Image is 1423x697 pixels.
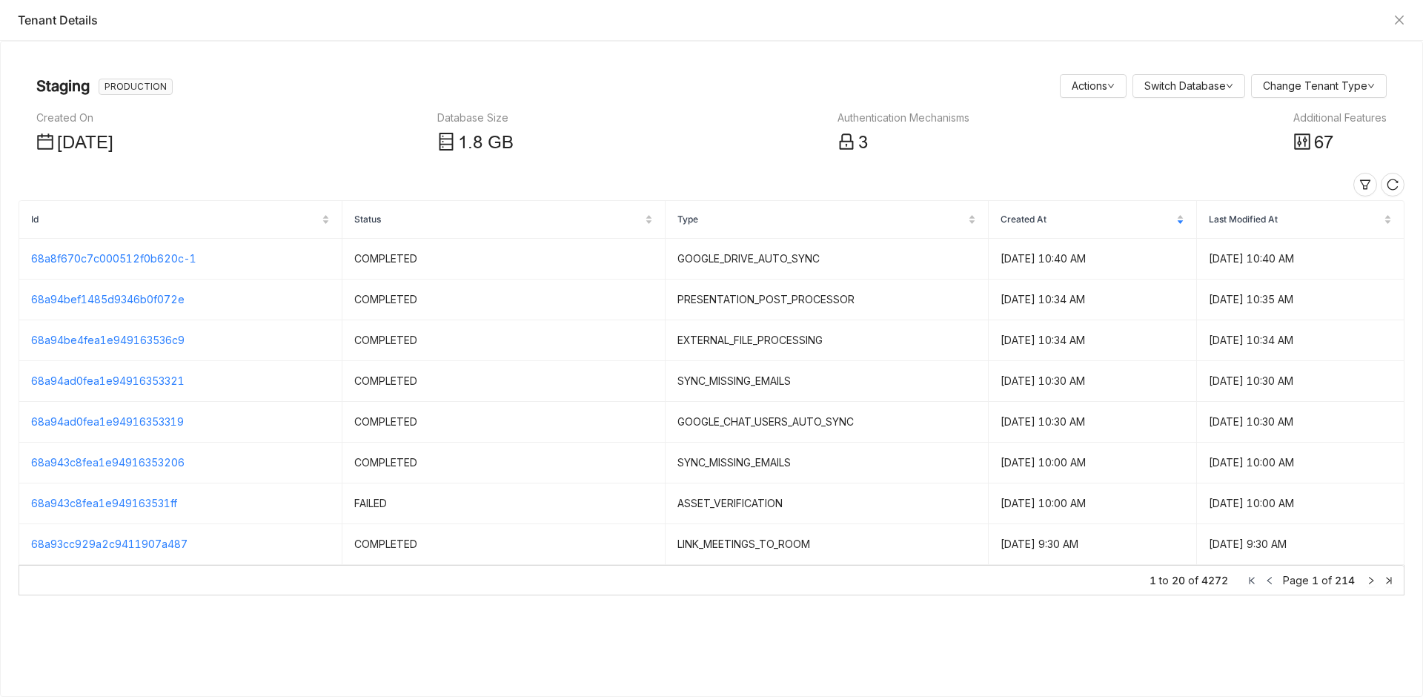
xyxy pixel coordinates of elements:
[989,280,1196,320] td: [DATE] 10:34 AM
[57,133,113,153] span: [DATE]
[1150,572,1156,589] span: 1
[989,402,1196,443] td: [DATE] 10:30 AM
[1072,79,1115,92] a: Actions
[342,320,666,361] td: COMPLETED
[989,361,1196,402] td: [DATE] 10:30 AM
[31,456,185,469] a: 68a943c8fea1e94916353206
[1144,79,1233,92] a: Switch Database
[1060,74,1127,98] button: Actions
[1197,320,1404,361] td: [DATE] 10:34 AM
[666,524,989,565] td: LINK_MEETINGS_TO_ROOM
[1312,574,1318,587] span: 1
[1314,133,1333,153] span: 67
[666,483,989,524] td: ASSET_VERIFICATION
[31,293,185,305] a: 68a94bef1485d9346b0f072e
[1197,402,1404,443] td: [DATE] 10:30 AM
[458,133,468,153] span: 1
[989,524,1196,565] td: [DATE] 9:30 AM
[468,133,514,153] span: .8 GB
[1188,572,1198,589] span: of
[437,110,514,126] div: Database Size
[666,361,989,402] td: SYNC_MISSING_EMAILS
[1132,74,1245,98] button: Switch Database
[1197,361,1404,402] td: [DATE] 10:30 AM
[36,74,90,98] nz-page-header-title: Staging
[1293,110,1387,126] div: Additional Features
[989,239,1196,280] td: [DATE] 10:40 AM
[342,361,666,402] td: COMPLETED
[1283,574,1309,587] span: Page
[1197,443,1404,483] td: [DATE] 10:00 AM
[989,483,1196,524] td: [DATE] 10:00 AM
[36,110,113,126] div: Created On
[1201,572,1228,589] span: 4272
[1172,572,1185,589] span: 20
[1263,79,1375,92] a: Change Tenant Type
[666,239,989,280] td: GOOGLE_DRIVE_AUTO_SYNC
[1197,239,1404,280] td: [DATE] 10:40 AM
[666,280,989,320] td: PRESENTATION_POST_PROCESSOR
[1197,483,1404,524] td: [DATE] 10:00 AM
[342,239,666,280] td: COMPLETED
[99,79,173,95] nz-tag: PRODUCTION
[1393,14,1405,26] button: Close
[31,252,196,265] a: 68a8f670c7c000512f0b620c-1
[342,402,666,443] td: COMPLETED
[1251,74,1387,98] button: Change Tenant Type
[31,334,185,346] a: 68a94be4fea1e949163536c9
[1197,524,1404,565] td: [DATE] 9:30 AM
[31,497,177,509] a: 68a943c8fea1e949163531ff
[31,415,184,428] a: 68a94ad0fea1e94916353319
[666,443,989,483] td: SYNC_MISSING_EMAILS
[837,110,969,126] div: Authentication Mechanisms
[342,483,666,524] td: FAILED
[1197,280,1404,320] td: [DATE] 10:35 AM
[989,443,1196,483] td: [DATE] 10:00 AM
[989,320,1196,361] td: [DATE] 10:34 AM
[342,280,666,320] td: COMPLETED
[342,443,666,483] td: COMPLETED
[31,374,185,387] a: 68a94ad0fea1e94916353321
[1335,574,1355,587] span: 214
[18,12,1386,28] div: Tenant Details
[666,402,989,443] td: GOOGLE_CHAT_USERS_AUTO_SYNC
[342,524,666,565] td: COMPLETED
[666,320,989,361] td: EXTERNAL_FILE_PROCESSING
[31,538,188,550] a: 68a93cc929a2c9411907a487
[858,133,868,153] span: 3
[1321,574,1332,587] span: of
[1159,572,1169,589] span: to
